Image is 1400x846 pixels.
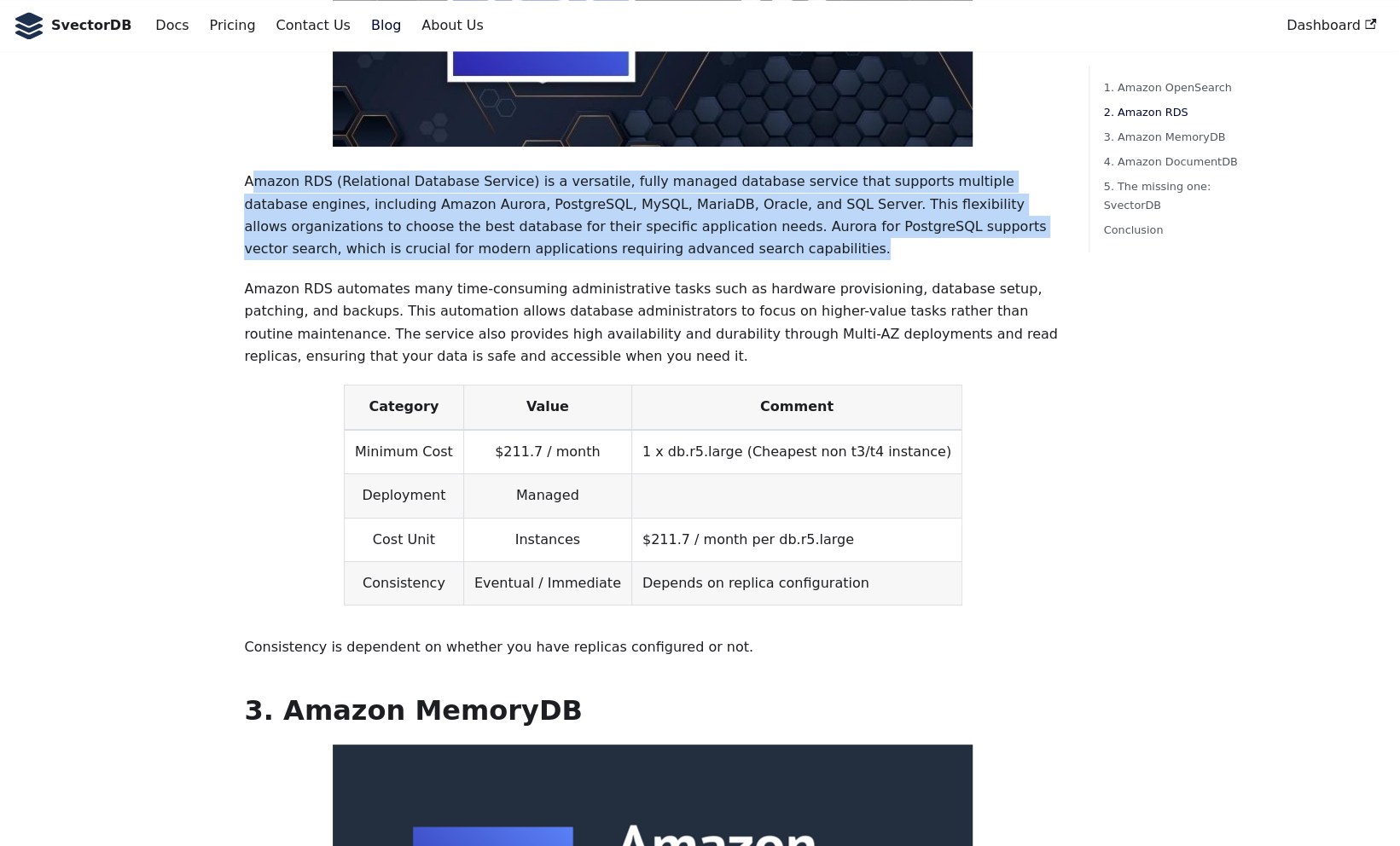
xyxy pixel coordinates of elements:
a: About Us [411,11,493,40]
td: Eventual / Immediate [463,562,631,606]
td: Depends on replica configuration [631,562,961,606]
td: $211.7 / month [463,430,631,474]
a: Docs [145,11,199,40]
a: Blog [361,11,411,40]
td: 1 x db.r5.large (Cheapest non t3/t4 instance) [631,430,961,474]
a: 5. The missing one: SvectorDB [1103,177,1242,213]
td: Managed [463,474,631,518]
a: Dashboard [1276,11,1386,40]
p: Consistency is dependent on whether you have replicas configured or not. [244,636,1061,658]
td: Instances [463,518,631,561]
b: SvectorDB [51,14,131,37]
td: $211.7 / month per db.r5.large [631,518,961,561]
th: Comment [631,385,961,430]
td: Cost Unit [344,518,463,561]
td: Consistency [344,562,463,606]
a: Conclusion [1103,221,1242,239]
a: 2. Amazon RDS [1103,103,1242,121]
td: Minimum Cost [344,430,463,474]
p: Amazon RDS automates many time-consuming administrative tasks such as hardware provisioning, data... [244,278,1061,368]
a: 1. Amazon OpenSearch [1103,78,1242,96]
a: Pricing [200,11,266,40]
a: 3. Amazon MemoryDB [1103,128,1242,146]
a: Contact Us [265,11,360,40]
a: SvectorDB LogoSvectorDB [14,12,131,39]
h2: 3. Amazon MemoryDB [244,693,1061,727]
p: Amazon RDS (Relational Database Service) is a versatile, fully managed database service that supp... [244,171,1061,261]
th: Value [463,385,631,430]
img: SvectorDB Logo [14,12,44,39]
td: Deployment [344,474,463,518]
th: Category [344,385,463,430]
a: 4. Amazon DocumentDB [1103,153,1242,171]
